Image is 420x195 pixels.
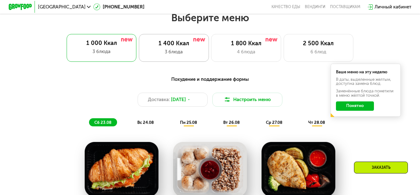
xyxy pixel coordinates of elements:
div: 6 блюд [290,48,347,55]
span: [DATE] [171,96,186,103]
span: [GEOGRAPHIC_DATA] [38,5,86,9]
div: Похудение и поддержание формы [37,76,383,83]
span: вс 24.08 [137,120,154,125]
span: вт 26.08 [223,120,240,125]
div: 1 400 Ккал [145,40,203,47]
span: пн 25.08 [180,120,197,125]
button: Понятно [336,101,374,111]
button: Настроить меню [212,93,282,107]
div: 1 000 Ккал [72,40,130,46]
div: Личный кабинет [375,3,411,10]
div: 2 500 Ккал [290,40,347,47]
div: 4 блюда [217,48,275,55]
div: 1 800 Ккал [217,40,275,47]
span: ср 27.08 [266,120,282,125]
a: [PHONE_NUMBER] [93,3,144,10]
span: сб 23.08 [94,120,111,125]
a: Вендинги [305,5,325,9]
a: Качество еды [271,5,300,9]
div: Заменённые блюда пометили в меню жёлтой точкой. [336,89,395,97]
div: 3 блюда [145,48,203,55]
div: 3 блюда [72,48,130,55]
h2: Выберите меню [19,12,401,24]
span: чт 28.08 [308,120,325,125]
div: В даты, выделенные желтым, доступна замена блюд. [336,77,395,85]
span: Доставка: [148,96,170,103]
div: Заказать [354,162,408,173]
div: поставщикам [330,5,360,9]
div: Ваше меню на эту неделю [336,70,395,74]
